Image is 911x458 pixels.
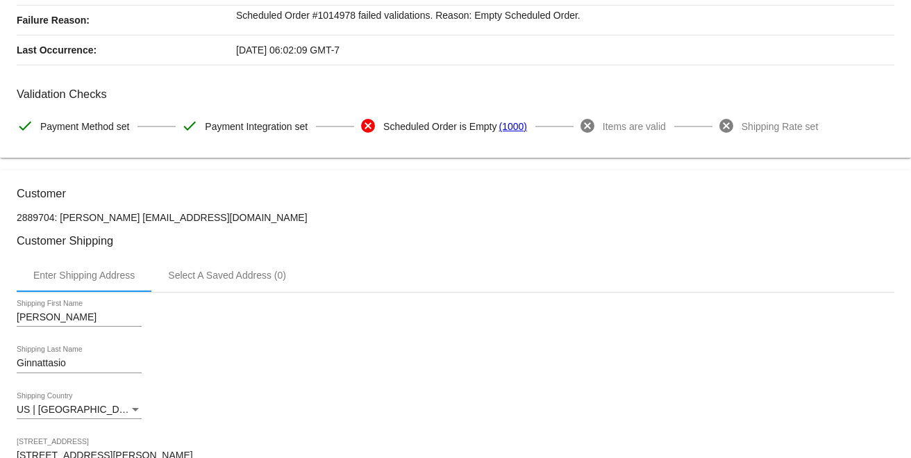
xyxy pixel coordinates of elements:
[17,88,894,101] h3: Validation Checks
[603,112,666,141] span: Items are valid
[17,234,894,247] h3: Customer Shipping
[17,358,142,369] input: Shipping Last Name
[17,404,140,415] span: US | [GEOGRAPHIC_DATA]
[17,6,236,35] p: Failure Reason:
[168,270,286,281] div: Select A Saved Address (0)
[360,117,376,134] mat-icon: cancel
[236,44,340,56] span: [DATE] 06:02:09 GMT-7
[383,112,496,141] span: Scheduled Order is Empty
[499,112,526,141] a: (1000)
[17,404,142,416] mat-select: Shipping Country
[17,312,142,323] input: Shipping First Name
[17,187,894,200] h3: Customer
[742,112,819,141] span: Shipping Rate set
[17,212,894,223] p: 2889704: [PERSON_NAME] [EMAIL_ADDRESS][DOMAIN_NAME]
[40,112,129,141] span: Payment Method set
[205,112,308,141] span: Payment Integration set
[17,117,33,134] mat-icon: check
[17,35,236,65] p: Last Occurrence:
[33,270,135,281] div: Enter Shipping Address
[579,117,596,134] mat-icon: cancel
[236,6,894,25] p: Scheduled Order #1014978 failed validations. Reason: Empty Scheduled Order.
[718,117,735,134] mat-icon: cancel
[181,117,198,134] mat-icon: check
